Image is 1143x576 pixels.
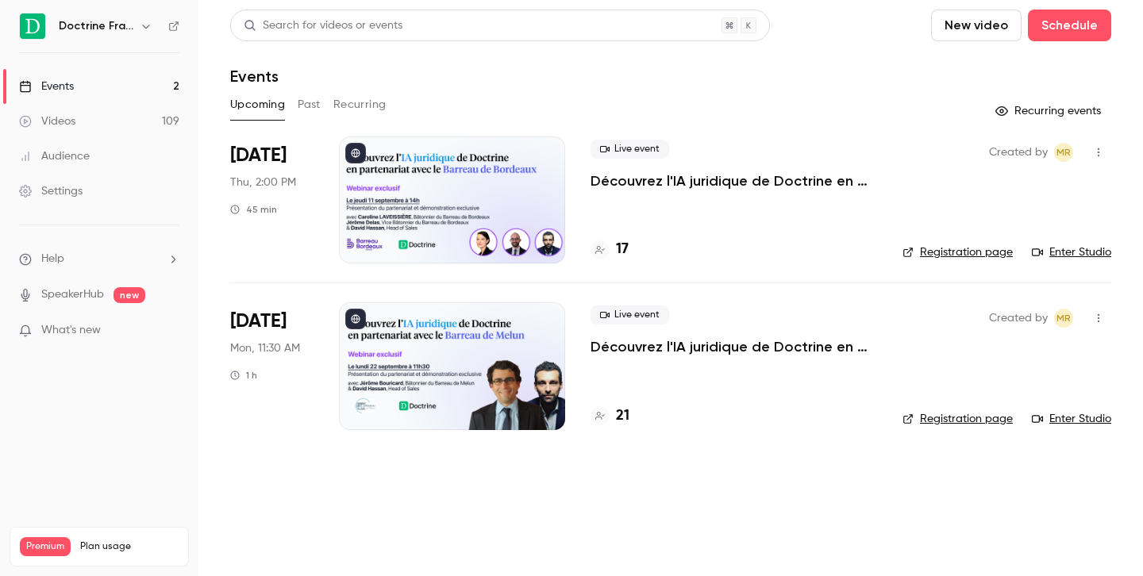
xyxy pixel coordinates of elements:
h1: Events [230,67,279,86]
div: Videos [19,113,75,129]
a: Registration page [902,411,1013,427]
span: Marguerite Rubin de Cervens [1054,309,1073,328]
img: Doctrine France [20,13,45,39]
span: Created by [989,143,1048,162]
h4: 21 [616,405,629,427]
span: MR [1056,143,1071,162]
span: MR [1056,309,1071,328]
a: 21 [591,405,629,427]
div: Sep 22 Mon, 11:30 AM (Europe/Paris) [230,302,314,429]
button: Past [298,92,321,117]
h6: Doctrine France [59,18,133,34]
div: Audience [19,148,90,164]
button: Schedule [1028,10,1111,41]
span: Premium [20,537,71,556]
span: Created by [989,309,1048,328]
span: Marguerite Rubin de Cervens [1054,143,1073,162]
h4: 17 [616,239,629,260]
button: Upcoming [230,92,285,117]
li: help-dropdown-opener [19,251,179,267]
a: Registration page [902,244,1013,260]
div: Events [19,79,74,94]
span: new [114,287,145,303]
a: Enter Studio [1032,411,1111,427]
span: Live event [591,140,669,159]
iframe: Noticeable Trigger [160,324,179,338]
span: [DATE] [230,143,287,168]
div: Sep 11 Thu, 2:00 PM (Europe/Paris) [230,136,314,263]
button: Recurring [333,92,387,117]
span: Thu, 2:00 PM [230,175,296,190]
div: Search for videos or events [244,17,402,34]
span: Live event [591,305,669,324]
div: Settings [19,183,83,199]
span: [DATE] [230,309,287,334]
button: Recurring events [988,98,1111,124]
span: Plan usage [80,540,179,553]
a: SpeakerHub [41,286,104,303]
span: Help [41,251,64,267]
button: New video [931,10,1022,41]
a: Découvrez l'IA juridique de Doctrine en partenariat avec le Barreau de Melun [591,337,877,356]
span: What's new [41,322,101,339]
div: 45 min [230,203,277,216]
a: Découvrez l'IA juridique de Doctrine en partenariat avec le Barreau de Bordeaux [591,171,877,190]
span: Mon, 11:30 AM [230,340,300,356]
a: 17 [591,239,629,260]
a: Enter Studio [1032,244,1111,260]
div: 1 h [230,369,257,382]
